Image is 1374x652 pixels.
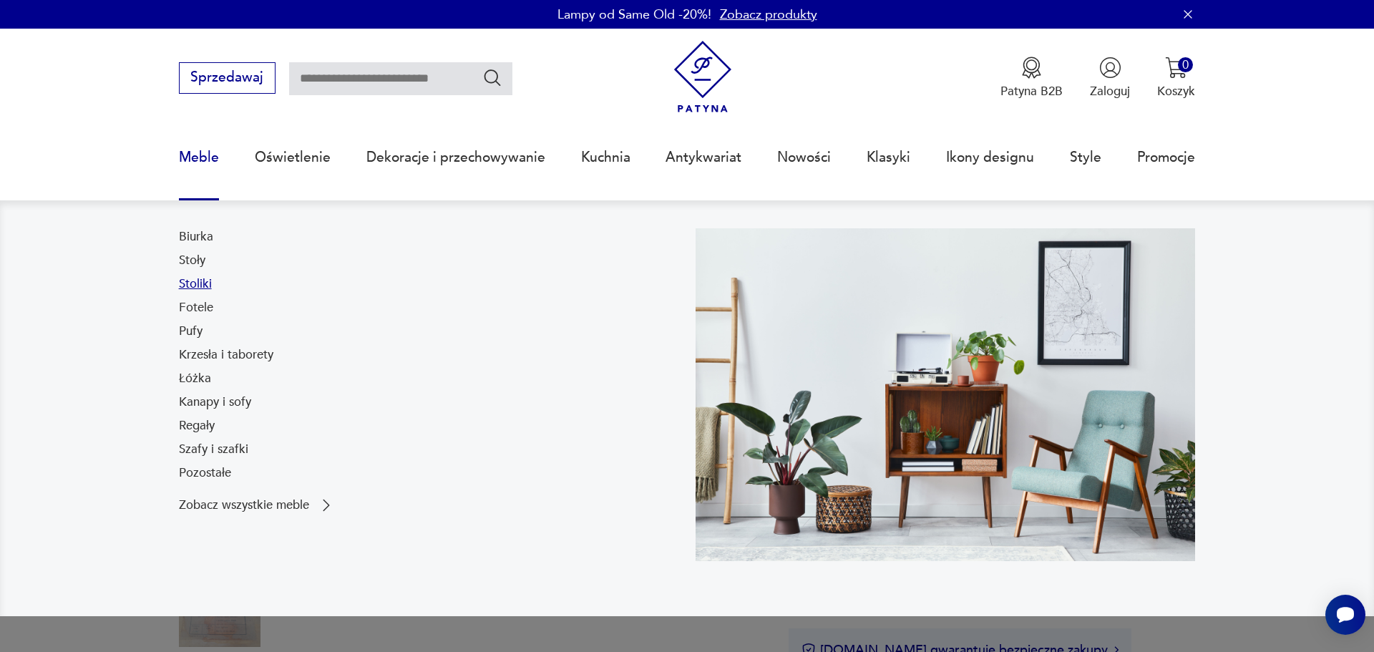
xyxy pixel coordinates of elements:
[366,125,545,190] a: Dekoracje i przechowywanie
[1165,57,1187,79] img: Ikona koszyka
[179,62,276,94] button: Sprzedawaj
[1137,125,1195,190] a: Promocje
[179,323,203,340] a: Pufy
[179,346,273,364] a: Krzesła i taborety
[179,500,309,511] p: Zobacz wszystkie meble
[179,125,219,190] a: Meble
[581,125,630,190] a: Kuchnia
[179,497,335,514] a: Zobacz wszystkie meble
[1000,57,1063,99] a: Ikona medaluPatyna B2B
[696,228,1195,562] img: 969d9116629659dbb0bd4e745da535dc.jpg
[179,417,215,434] a: Regały
[666,125,741,190] a: Antykwariat
[667,41,739,113] img: Patyna - sklep z meblami i dekoracjami vintage
[1000,57,1063,99] button: Patyna B2B
[720,6,817,24] a: Zobacz produkty
[179,73,276,84] a: Sprzedawaj
[179,441,248,458] a: Szafy i szafki
[1090,83,1130,99] p: Zaloguj
[1178,57,1193,72] div: 0
[1070,125,1101,190] a: Style
[946,125,1034,190] a: Ikony designu
[1157,57,1195,99] button: 0Koszyk
[179,394,251,411] a: Kanapy i sofy
[1157,83,1195,99] p: Koszyk
[179,370,211,387] a: Łóżka
[179,276,212,293] a: Stoliki
[179,252,205,269] a: Stoły
[482,67,503,88] button: Szukaj
[557,6,711,24] p: Lampy od Same Old -20%!
[255,125,331,190] a: Oświetlenie
[179,464,231,482] a: Pozostałe
[1000,83,1063,99] p: Patyna B2B
[179,299,213,316] a: Fotele
[179,228,213,245] a: Biurka
[1090,57,1130,99] button: Zaloguj
[867,125,910,190] a: Klasyki
[1325,595,1365,635] iframe: Smartsupp widget button
[1020,57,1043,79] img: Ikona medalu
[777,125,831,190] a: Nowości
[1099,57,1121,79] img: Ikonka użytkownika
